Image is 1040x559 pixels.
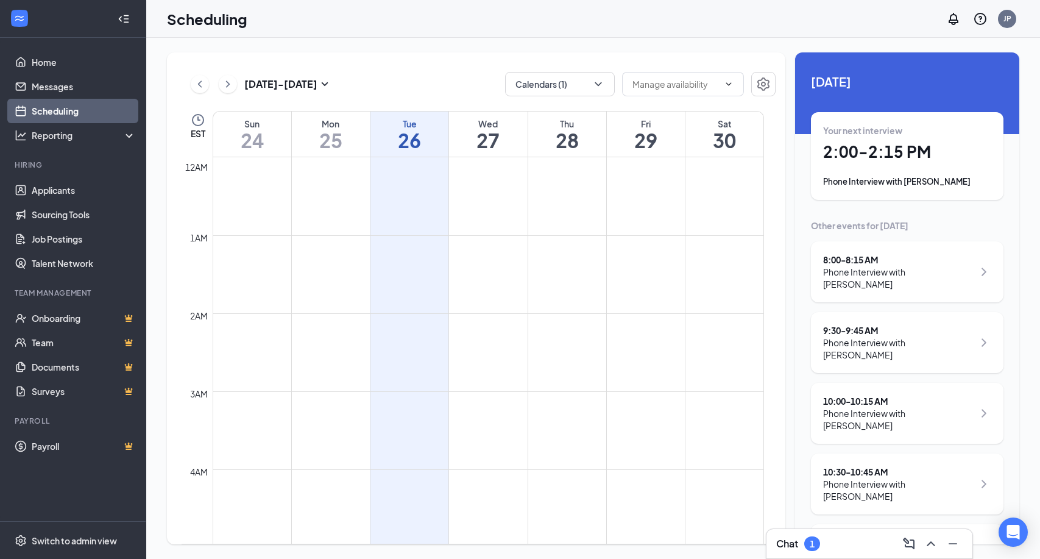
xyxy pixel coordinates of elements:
a: PayrollCrown [32,434,136,458]
h3: Chat [776,537,798,550]
div: Team Management [15,288,133,298]
h1: 29 [607,130,685,151]
button: ChevronRight [219,75,237,93]
a: August 26, 2025 [370,112,448,157]
svg: Analysis [15,129,27,141]
svg: ChevronRight [222,77,234,91]
div: Mon [292,118,370,130]
h1: 24 [213,130,291,151]
svg: WorkstreamLogo [13,12,26,24]
a: DocumentsCrown [32,355,136,379]
svg: SmallChevronDown [317,77,332,91]
a: August 30, 2025 [685,112,763,157]
a: August 24, 2025 [213,112,291,157]
div: Switch to admin view [32,535,117,547]
h1: 25 [292,130,370,151]
a: August 27, 2025 [449,112,527,157]
svg: ComposeMessage [902,536,916,551]
button: ChevronUp [921,534,941,554]
svg: Settings [756,77,771,91]
svg: ChevronRight [977,477,991,491]
span: EST [191,127,205,140]
div: Other events for [DATE] [811,219,1003,232]
button: ChevronLeft [191,75,209,93]
div: 3am [188,387,210,401]
h1: 2:00 - 2:15 PM [823,141,991,162]
svg: ChevronUp [924,536,938,551]
div: Payroll [15,416,133,426]
svg: ChevronRight [977,406,991,421]
button: ComposeMessage [899,534,919,554]
div: Phone Interview with [PERSON_NAME] [823,176,991,188]
svg: Settings [15,535,27,547]
div: Sat [685,118,763,130]
div: Fri [607,118,685,130]
div: 9:30 - 9:45 AM [823,324,974,336]
svg: ChevronRight [977,335,991,350]
a: August 28, 2025 [528,112,606,157]
div: JP [1003,13,1011,24]
h1: 26 [370,130,448,151]
div: 1am [188,231,210,244]
h1: 30 [685,130,763,151]
a: Sourcing Tools [32,202,136,227]
svg: QuestionInfo [973,12,988,26]
button: Settings [751,72,776,96]
div: 12am [183,160,210,174]
svg: Clock [191,113,205,127]
svg: ChevronRight [977,265,991,279]
h1: 27 [449,130,527,151]
div: Phone Interview with [PERSON_NAME] [823,478,974,502]
div: Phone Interview with [PERSON_NAME] [823,266,974,290]
svg: ChevronDown [724,79,734,89]
div: Phone Interview with [PERSON_NAME] [823,336,974,361]
div: Wed [449,118,527,130]
svg: ChevronLeft [194,77,206,91]
div: Open Intercom Messenger [999,518,1028,547]
div: Tue [370,118,448,130]
button: Calendars (1)ChevronDown [505,72,615,96]
a: August 29, 2025 [607,112,685,157]
div: 8:00 - 8:15 AM [823,254,974,266]
div: 5am [188,543,210,557]
a: TeamCrown [32,330,136,355]
a: Messages [32,74,136,99]
a: Scheduling [32,99,136,123]
a: August 25, 2025 [292,112,370,157]
input: Manage availability [632,77,719,91]
h1: 28 [528,130,606,151]
svg: Collapse [118,13,130,25]
span: [DATE] [811,72,1003,91]
h3: [DATE] - [DATE] [244,77,317,91]
div: 10:00 - 10:15 AM [823,395,974,407]
h1: Scheduling [167,9,247,29]
svg: ChevronDown [592,78,604,90]
a: Job Postings [32,227,136,251]
div: Sun [213,118,291,130]
div: 10:30 - 10:45 AM [823,466,974,478]
a: Talent Network [32,251,136,276]
a: Applicants [32,178,136,202]
div: Reporting [32,129,136,141]
div: 2am [188,309,210,322]
a: OnboardingCrown [32,306,136,330]
svg: Notifications [946,12,961,26]
div: Your next interview [823,124,991,137]
svg: Minimize [946,536,960,551]
button: Minimize [943,534,963,554]
a: Home [32,50,136,74]
div: Phone Interview with [PERSON_NAME] [823,407,974,432]
div: 1 [810,539,815,549]
div: Thu [528,118,606,130]
a: SurveysCrown [32,379,136,404]
div: 4am [188,465,210,479]
div: Hiring [15,160,133,170]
